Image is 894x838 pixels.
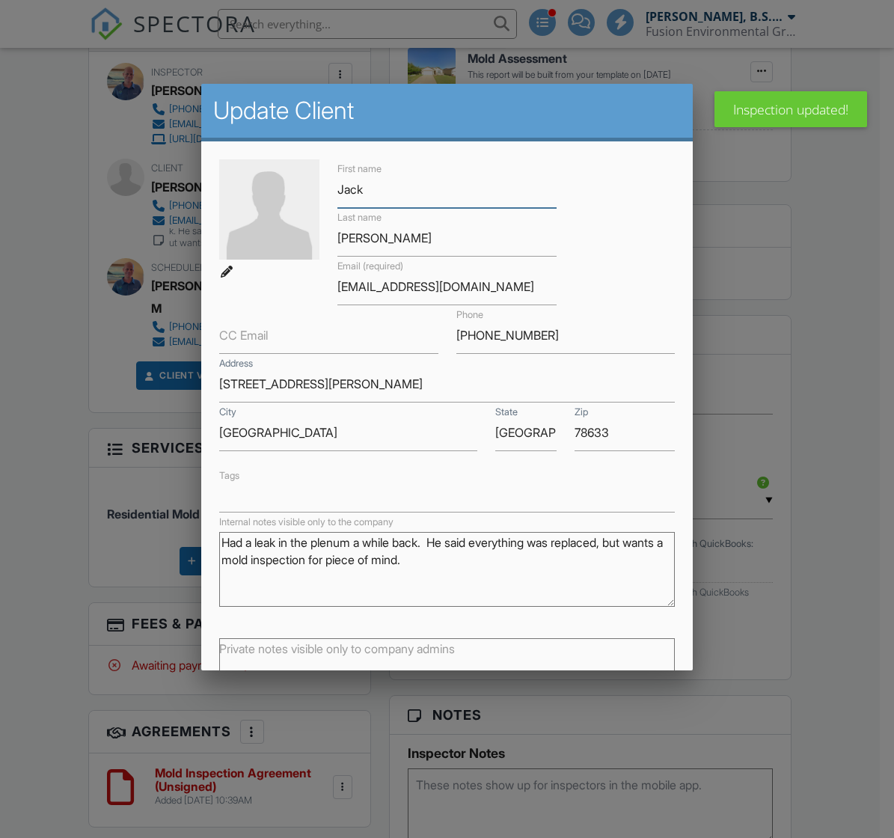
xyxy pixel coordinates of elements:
[219,357,253,370] label: Address
[714,91,867,127] div: Inspection updated!
[219,516,394,529] label: Internal notes visible only to the company
[456,308,483,322] label: Phone
[219,327,268,343] label: CC Email
[495,406,518,419] label: State
[219,159,319,260] img: default-user-f0147aede5fd5fa78ca7ade42f37bd4542148d508eef1c3d3ea960f66861d68b.jpg
[219,532,675,607] textarea: Had a leak in the plenum a while back. He said everything was replaced, but wants a mold inspecti...
[337,211,382,224] label: Last name
[219,640,455,657] label: Private notes visible only to company admins
[575,406,588,419] label: Zip
[219,406,236,419] label: City
[219,470,239,481] label: Tags
[337,260,403,273] label: Email (required)
[213,96,681,126] h2: Update Client
[337,162,382,176] label: First name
